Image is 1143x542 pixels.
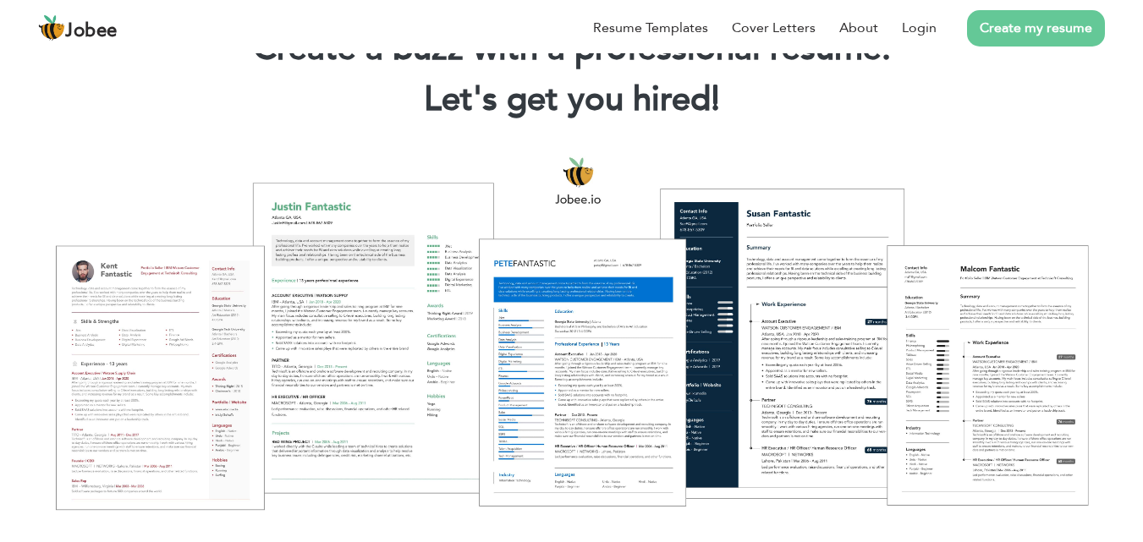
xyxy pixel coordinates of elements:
h1: Create a buzz with a professional resume. [25,27,1118,71]
a: About [839,18,878,38]
img: jobee.io [38,14,65,41]
a: Jobee [38,14,118,41]
span: | [712,76,719,123]
span: Jobee [65,22,118,41]
a: Create my resume [967,10,1105,47]
a: Login [902,18,937,38]
h2: Let's [25,78,1118,122]
a: Resume Templates [593,18,708,38]
span: get you hired! [507,76,720,123]
a: Cover Letters [732,18,816,38]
